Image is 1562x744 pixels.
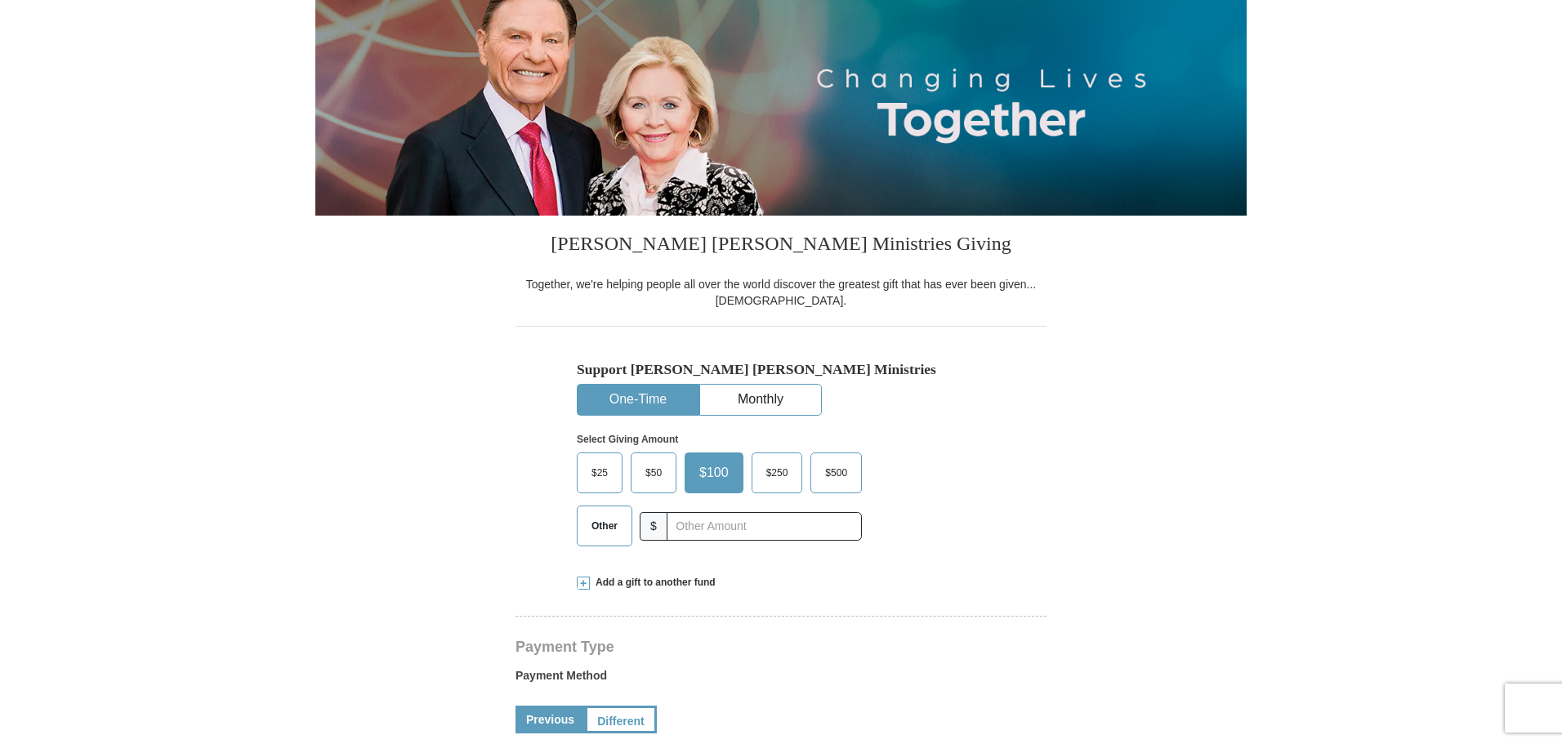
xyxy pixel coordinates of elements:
span: Add a gift to another fund [590,576,716,590]
button: Monthly [700,385,821,415]
span: $500 [817,461,855,485]
span: $ [640,512,667,541]
span: $25 [583,461,616,485]
button: One-Time [578,385,698,415]
a: Previous [515,706,585,733]
h4: Payment Type [515,640,1047,653]
div: Together, we're helping people all over the world discover the greatest gift that has ever been g... [515,276,1047,309]
span: $250 [758,461,797,485]
span: $100 [691,461,737,485]
label: Payment Method [515,667,1047,692]
h3: [PERSON_NAME] [PERSON_NAME] Ministries Giving [515,216,1047,276]
input: Other Amount [667,512,862,541]
h5: Support [PERSON_NAME] [PERSON_NAME] Ministries [577,361,985,378]
span: Other [583,514,626,538]
span: $50 [637,461,670,485]
a: Different [585,706,657,733]
strong: Select Giving Amount [577,434,678,445]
